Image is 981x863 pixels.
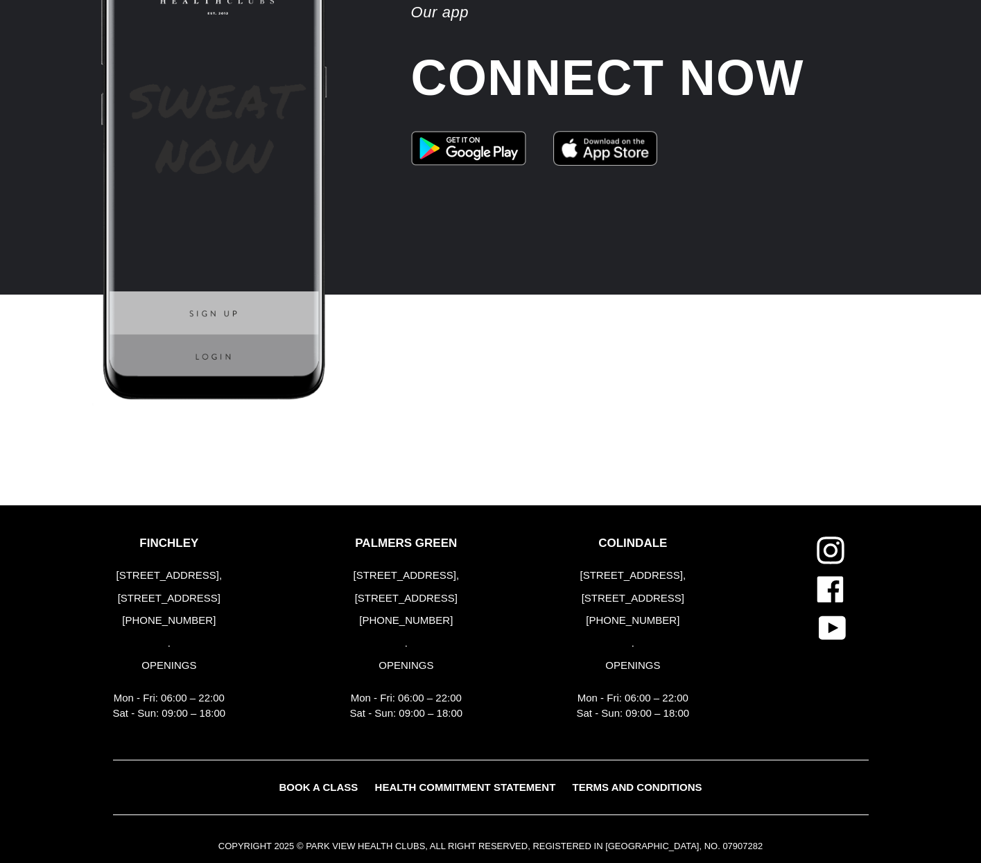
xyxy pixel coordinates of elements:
[411,2,945,23] p: Our app
[113,568,226,584] p: [STREET_ADDRESS],
[411,131,526,166] img: google-play.png
[577,591,690,607] p: [STREET_ADDRESS]
[368,778,563,798] a: HEALTH COMMITMENT STATEMENT
[577,636,690,652] p: .
[218,841,763,851] small: COPYRIGHT 2025 © PARK VIEW HEALTH CLUBS, ALL RIGHT RESERVED, REGISTERED IN [GEOGRAPHIC_DATA], NO....
[272,778,365,798] a: BOOK A CLASS
[350,690,463,722] p: Mon - Fri: 06:00 – 22:00 Sat - Sun: 09:00 – 18:00
[577,690,690,722] p: Mon - Fri: 06:00 – 22:00 Sat - Sun: 09:00 – 18:00
[113,690,226,722] p: Mon - Fri: 06:00 – 22:00 Sat - Sun: 09:00 – 18:00
[573,781,702,793] span: TERMS AND CONDITIONS
[350,591,463,607] p: [STREET_ADDRESS]
[113,613,226,629] p: [PHONE_NUMBER]
[113,537,226,550] p: FINCHLEY
[577,537,690,550] p: COLINDALE
[350,537,463,550] p: PALMERS GREEN
[553,131,657,166] img: app-store.png
[577,568,690,584] p: [STREET_ADDRESS],
[577,658,690,674] p: OPENINGS
[350,658,463,674] p: OPENINGS
[113,636,226,652] p: .
[350,636,463,652] p: .
[577,613,690,629] p: [PHONE_NUMBER]
[411,47,945,108] h2: CONNECT NOW
[350,568,463,584] p: [STREET_ADDRESS],
[113,658,226,674] p: OPENINGS
[279,781,358,793] span: BOOK A CLASS
[566,778,709,798] a: TERMS AND CONDITIONS
[375,781,556,793] span: HEALTH COMMITMENT STATEMENT
[350,613,463,629] p: [PHONE_NUMBER]
[113,591,226,607] p: [STREET_ADDRESS]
